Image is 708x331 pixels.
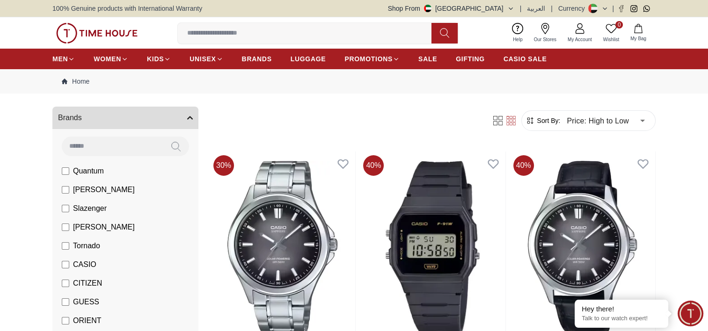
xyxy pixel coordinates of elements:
[418,50,437,67] a: SALE
[73,203,107,214] span: Slazenger
[418,54,437,64] span: SALE
[242,54,272,64] span: BRANDS
[363,155,384,176] span: 40 %
[582,304,661,314] div: Hey there!
[291,54,326,64] span: LUGGAGE
[242,50,272,67] a: BRANDS
[625,22,652,44] button: My Bag
[52,50,75,67] a: MEN
[62,298,69,306] input: GUESS
[73,296,99,308] span: GUESS
[62,186,69,194] input: [PERSON_NAME]
[62,242,69,250] input: Tornado
[73,184,135,195] span: [PERSON_NAME]
[558,4,589,13] div: Currency
[615,21,623,29] span: 0
[582,315,661,323] p: Talk to our watch expert!
[513,155,534,176] span: 40 %
[62,223,69,231] input: [PERSON_NAME]
[190,50,223,67] a: UNISEX
[52,54,68,64] span: MEN
[62,280,69,287] input: CITIZEN
[551,4,553,13] span: |
[52,69,656,94] nav: Breadcrumb
[52,4,202,13] span: 100% Genuine products with International Warranty
[73,278,102,289] span: CITIZEN
[147,54,164,64] span: KIDS
[344,50,400,67] a: PROMOTIONS
[630,5,637,12] a: Instagram
[612,4,614,13] span: |
[507,21,528,45] a: Help
[94,50,128,67] a: WOMEN
[147,50,171,67] a: KIDS
[527,4,545,13] button: العربية
[598,21,625,45] a: 0Wishlist
[643,5,650,12] a: Whatsapp
[62,167,69,175] input: Quantum
[73,240,100,252] span: Tornado
[424,5,431,12] img: United Arab Emirates
[62,261,69,268] input: CASIO
[509,36,526,43] span: Help
[73,315,101,326] span: ORIENT
[520,4,522,13] span: |
[560,108,651,134] div: Price: High to Low
[291,50,326,67] a: LUGGAGE
[56,23,138,43] img: ...
[564,36,596,43] span: My Account
[530,36,560,43] span: Our Stores
[599,36,623,43] span: Wishlist
[73,222,135,233] span: [PERSON_NAME]
[504,50,547,67] a: CASIO SALE
[213,155,234,176] span: 30 %
[678,301,703,326] div: Chat Widget
[528,21,562,45] a: Our Stores
[504,54,547,64] span: CASIO SALE
[627,35,650,42] span: My Bag
[456,54,485,64] span: GIFTING
[526,116,560,125] button: Sort By:
[456,50,485,67] a: GIFTING
[52,107,198,129] button: Brands
[62,77,89,86] a: Home
[58,112,82,123] span: Brands
[94,54,121,64] span: WOMEN
[62,317,69,324] input: ORIENT
[344,54,393,64] span: PROMOTIONS
[388,4,514,13] button: Shop From[GEOGRAPHIC_DATA]
[62,205,69,212] input: Slazenger
[190,54,216,64] span: UNISEX
[618,5,625,12] a: Facebook
[73,259,96,270] span: CASIO
[73,165,104,177] span: Quantum
[535,116,560,125] span: Sort By:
